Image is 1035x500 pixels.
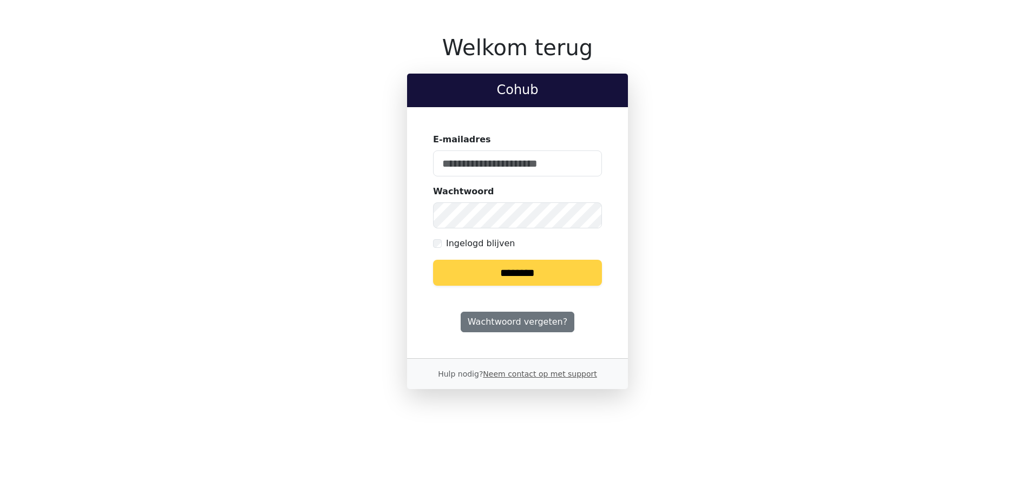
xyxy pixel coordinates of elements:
a: Wachtwoord vergeten? [461,312,574,332]
label: E-mailadres [433,133,491,146]
h1: Welkom terug [407,35,628,61]
small: Hulp nodig? [438,370,597,378]
h2: Cohub [416,82,619,98]
a: Neem contact op met support [483,370,597,378]
label: Ingelogd blijven [446,237,515,250]
label: Wachtwoord [433,185,494,198]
